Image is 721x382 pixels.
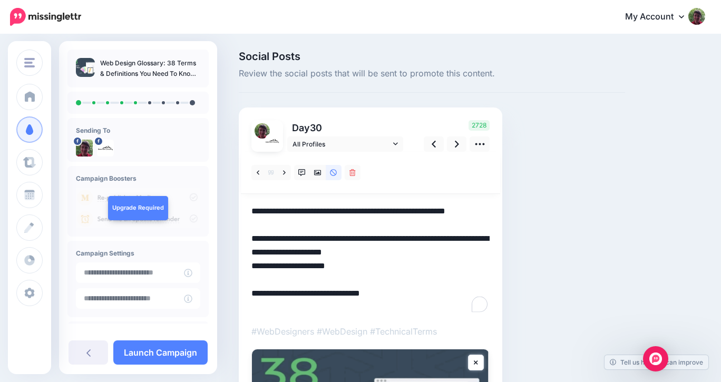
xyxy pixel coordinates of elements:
span: Social Posts [239,51,625,62]
textarea: To enrich screen reader interactions, please activate Accessibility in Grammarly extension settings [251,204,490,314]
img: 13325471_1194844100573448_5284269354772004872_n-bsa43867.png [97,140,114,156]
img: c643a23f05c1eda96600de34dc0ebc95_thumb.jpg [76,58,95,77]
a: My Account [615,4,705,30]
h4: Campaign Boosters [76,174,200,182]
span: 2728 [469,120,490,131]
h4: Sending To [76,126,200,134]
span: 30 [310,122,322,133]
img: 1097755_585196801525926_922583195_o-bsa11342.jpg [76,140,93,156]
img: Missinglettr [10,8,81,26]
a: Upgrade Required [108,196,168,220]
img: menu.png [24,58,35,67]
div: Open Intercom Messenger [643,346,668,371]
a: All Profiles [287,136,403,152]
img: 13325471_1194844100573448_5284269354772004872_n-bsa43867.png [265,133,280,149]
a: Tell us how we can improve [605,355,708,369]
p: #WebDesigners #WebDesign #TechnicalTerms [251,325,490,338]
p: Day [287,120,405,135]
img: 1097755_585196801525926_922583195_o-bsa11342.jpg [255,123,270,139]
span: Review the social posts that will be sent to promote this content. [239,67,625,81]
img: campaign_review_boosters.png [76,188,200,228]
span: All Profiles [293,139,391,150]
h4: Campaign Settings [76,249,200,257]
p: Web Design Glossary: 38 Terms & Definitions You Need To Know [Infographic] [100,58,200,79]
